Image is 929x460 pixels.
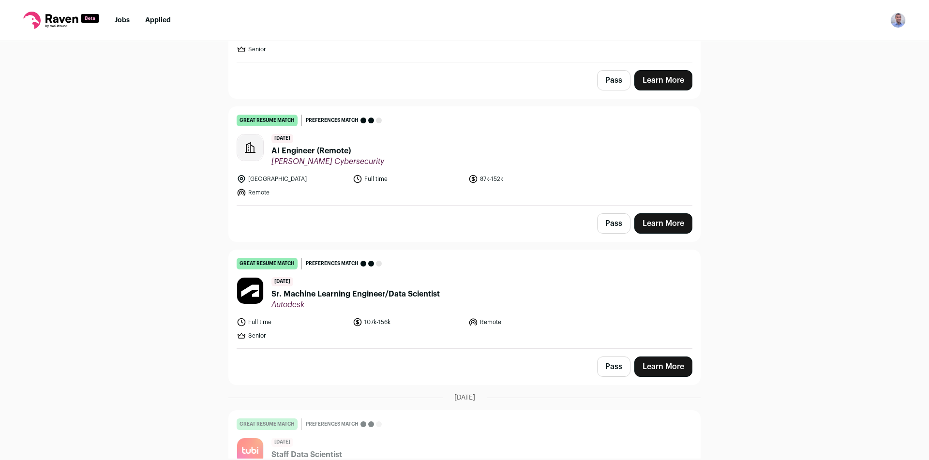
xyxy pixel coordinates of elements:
span: [DATE] [271,277,293,286]
span: Autodesk [271,300,440,310]
a: Learn More [634,213,692,234]
a: Learn More [634,356,692,377]
span: Preferences match [306,259,359,268]
span: [DATE] [271,438,293,447]
span: Preferences match [306,419,359,429]
li: Remote [468,317,579,327]
span: AI Engineer (Remote) [271,145,384,157]
li: Remote [237,188,347,197]
button: Pass [597,356,630,377]
li: [GEOGRAPHIC_DATA] [237,174,347,184]
li: Senior [237,45,347,54]
button: Open dropdown [890,13,906,28]
span: [DATE] [454,393,475,402]
span: Preferences match [306,116,359,125]
li: 107k-156k [353,317,463,327]
span: Sr. Machine Learning Engineer/Data Scientist [271,288,440,300]
li: Full time [237,317,347,327]
li: Senior [237,331,347,341]
a: Jobs [115,17,130,24]
a: Applied [145,17,171,24]
span: [PERSON_NAME] Cybersecurity [271,157,384,166]
a: Learn More [634,70,692,90]
a: great resume match Preferences match [DATE] AI Engineer (Remote) [PERSON_NAME] Cybersecurity [GEO... [229,107,700,205]
li: Full time [353,174,463,184]
button: Pass [597,70,630,90]
img: c18dbe28bd87ac247aa8ded8d86da4794bc385a6d698ac71b04a8e277d5b87e8.jpg [237,278,263,304]
a: great resume match Preferences match [DATE] Sr. Machine Learning Engineer/Data Scientist Autodesk... [229,250,700,348]
div: great resume match [237,115,298,126]
div: great resume match [237,258,298,269]
li: 87k-152k [468,174,579,184]
span: [DATE] [271,134,293,143]
img: 10289794-medium_jpg [890,13,906,28]
div: great resume match [237,418,298,430]
img: company-logo-placeholder-414d4e2ec0e2ddebbe968bf319fdfe5acfe0c9b87f798d344e800bc9a89632a0.png [237,134,263,161]
button: Pass [597,213,630,234]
